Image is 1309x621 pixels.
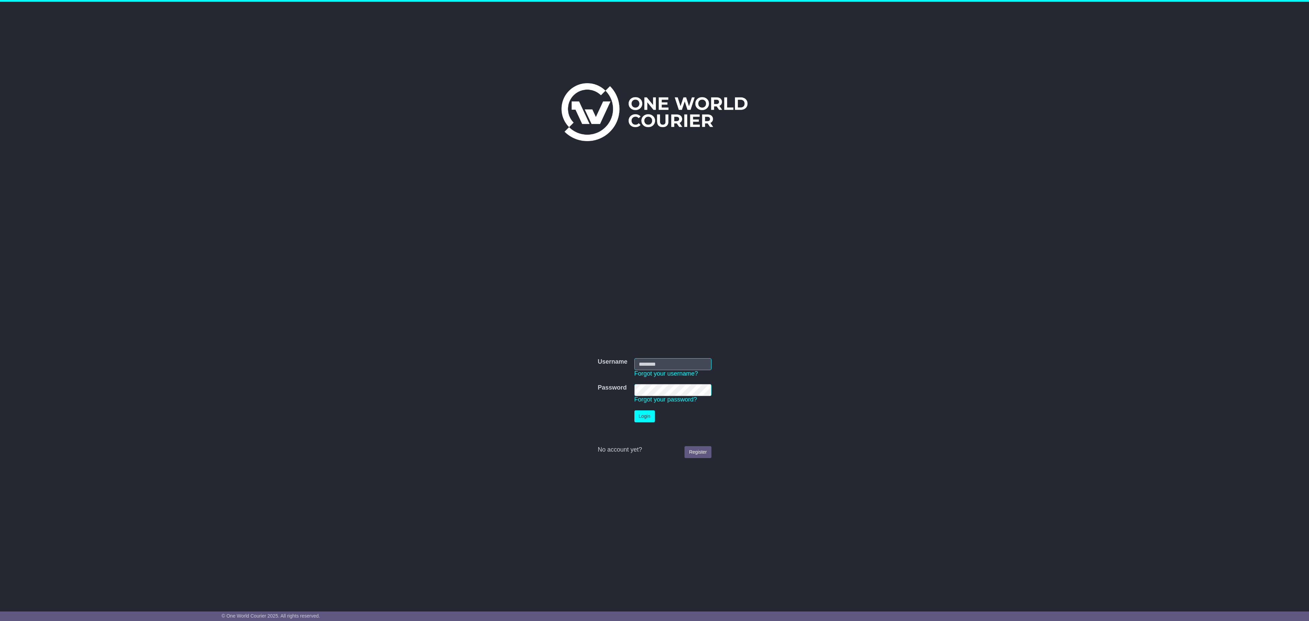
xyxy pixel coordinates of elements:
div: No account yet? [598,446,711,454]
a: Forgot your username? [634,370,698,377]
span: © One World Courier 2025. All rights reserved. [222,613,320,619]
a: Forgot your password? [634,396,697,403]
img: One World [561,83,748,141]
label: Password [598,384,627,392]
button: Login [634,410,655,422]
label: Username [598,358,627,366]
a: Register [684,446,711,458]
